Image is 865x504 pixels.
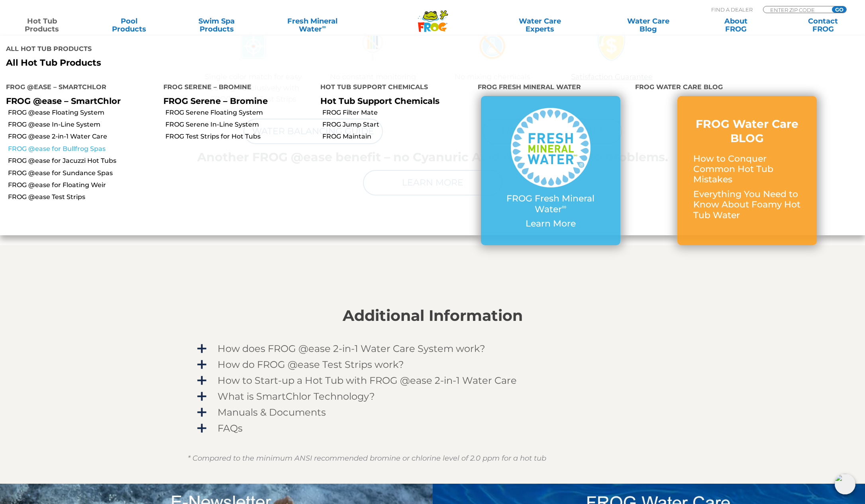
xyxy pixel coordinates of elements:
a: Water CareBlog [614,17,682,33]
span: Manuals & Documents [206,407,670,418]
a: FROG @ease Floating System [8,108,157,117]
h4: FROG Fresh Mineral Water [478,80,623,96]
p: Everything You Need to Know About Foamy Hot Tub Water [693,189,801,221]
a: FROG @ease for Jacuzzi Hot Tubs [8,156,157,165]
a: FROG Fresh Mineral Water∞ Learn More [497,108,604,233]
h4: FROG Water Care Blog [635,80,859,96]
a: FROG @ease for Floating Weir [8,181,157,189]
a: FROG Jump Start [322,120,472,129]
h4: FROG @ease – SmartChlor [6,80,151,96]
a: FROG Filter Mate [322,108,472,117]
a: Fresh MineralWater∞ [270,17,355,33]
span: How does FROG @ease 2-in-1 Water Care System work? [206,343,670,354]
a: How to Start-up a Hot Tub with FROG @ease 2-in-1 Water Care [188,372,678,389]
p: How to Conquer Common Hot Tub Mistakes [693,154,801,185]
span: How do FROG @ease Test Strips work? [206,359,670,370]
h2: Additional Information [188,307,678,324]
a: FROG @ease for Bullfrog Spas [8,145,157,153]
a: Swim SpaProducts [182,17,250,33]
p: Find A Dealer [711,6,753,13]
a: FROG Serene In-Line System [165,120,315,129]
h4: FROG Serene – Bromine [163,80,309,96]
a: PoolProducts [95,17,163,33]
a: FROG @ease 2-in-1 Water Care [8,132,157,141]
a: All Hot Tub Products [6,58,427,68]
p: FROG @ease – SmartChlor [6,96,151,106]
a: Water CareExperts [484,17,595,33]
a: What is SmartChlor Technology? [188,388,678,404]
p: FROG Serene – Bromine [163,96,309,106]
input: Zip Code Form [769,6,823,13]
p: Hot Tub Support Chemicals [320,96,466,106]
a: FAQs [188,420,678,436]
a: Manuals & Documents [188,404,678,420]
em: * Compared to the minimum ANSI recommended bromine or chlorine level of 2.0 ppm for a hot tub [188,454,546,463]
a: FROG Maintain [322,132,472,141]
a: How do FROG @ease Test Strips work? [188,356,678,373]
a: FROG @ease for Sundance Spas [8,169,157,178]
sup: ∞ [322,23,326,30]
a: Hot TubProducts [8,17,76,33]
a: FROG Test Strips for Hot Tubs [165,132,315,141]
h4: Hot Tub Support Chemicals [320,80,466,96]
a: FROG @ease In-Line System [8,120,157,129]
span: How to Start-up a Hot Tub with FROG @ease 2-in-1 Water Care [206,375,670,386]
h4: All Hot Tub Products [6,42,427,58]
span: What is SmartChlor Technology? [206,391,670,402]
p: FROG Fresh Mineral Water [497,193,604,215]
a: FROG Water Care BLOG How to Conquer Common Hot Tub Mistakes Everything You Need to Know About Foa... [693,117,801,225]
a: How does FROG @ease 2-in-1 Water Care System work? [188,340,678,357]
a: FROG Serene Floating System [165,108,315,117]
p: Learn More [497,219,604,229]
a: FROG @ease Test Strips [8,193,157,201]
input: GO [832,6,846,13]
span: FAQs [206,423,670,434]
a: ContactFROG [789,17,857,33]
sup: ∞ [562,203,567,211]
img: openIcon [835,474,855,494]
h3: FROG Water Care BLOG [693,117,801,146]
a: AboutFROG [702,17,769,33]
